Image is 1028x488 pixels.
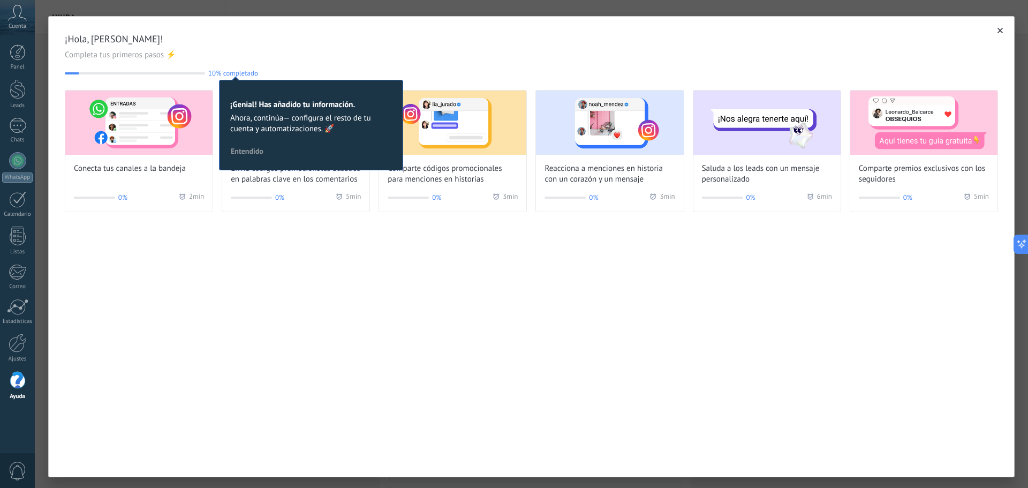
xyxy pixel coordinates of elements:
[9,23,26,30] span: Cuenta
[817,192,832,203] span: 6 min
[65,33,998,46] span: ¡Hola, [PERSON_NAME]!
[2,356,33,363] div: Ajustes
[2,102,33,109] div: Leads
[702,163,832,185] span: Saluda a los leads con un mensaje personalizado
[74,163,186,174] span: Conecta tus canales a la bandeja
[189,192,204,203] span: 2 min
[2,211,33,218] div: Calendario
[388,163,518,185] span: Comparte códigos promocionales para menciones en historias
[65,91,213,155] img: Connect your channels to the inbox
[226,143,268,159] button: Entendido
[660,192,675,203] span: 3 min
[2,64,33,71] div: Panel
[974,192,989,203] span: 5 min
[589,192,598,203] span: 0%
[2,137,33,144] div: Chats
[2,249,33,256] div: Listas
[536,91,683,155] img: React to story mentions with a heart and personalized message
[230,113,392,134] span: Ahora, continúa— configura el resto de tu cuenta y automatizaciones. 🚀
[2,393,33,400] div: Ayuda
[850,91,997,155] img: Share exclusive rewards with followers
[275,192,284,203] span: 0%
[693,91,841,155] img: Greet leads with a custom message (Wizard onboarding modal)
[545,163,675,185] span: Reacciona a menciones en historia con un corazón y un mensaje
[746,192,755,203] span: 0%
[231,147,263,155] span: Entendido
[65,50,998,61] span: Completa tus primeros pasos ⚡
[2,172,33,183] div: WhatsApp
[503,192,518,203] span: 3 min
[208,69,258,77] span: 10% completado
[379,91,526,155] img: Share promo codes for story mentions
[346,192,361,203] span: 5 min
[903,192,912,203] span: 0%
[230,100,392,110] h2: ¡Genial! Has añadido tu información.
[231,163,361,185] span: Envía códigos promocionales basados en palabras clave en los comentarios
[2,283,33,290] div: Correo
[118,192,127,203] span: 0%
[2,318,33,325] div: Estadísticas
[859,163,989,185] span: Comparte premios exclusivos con los seguidores
[432,192,441,203] span: 0%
